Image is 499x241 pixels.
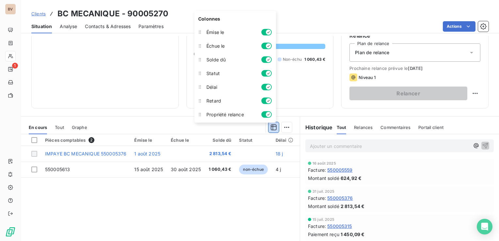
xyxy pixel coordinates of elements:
span: 0 [194,51,196,56]
li: Émise le [196,25,275,39]
span: Montant soldé [308,203,339,210]
span: Niveau 1 [359,75,376,80]
div: Solde dû [209,137,232,143]
li: Retard [196,94,275,108]
span: 550005315 [327,223,352,230]
span: Relances [354,125,373,130]
div: Émise le [134,137,163,143]
span: 550005613 [45,167,70,172]
div: Délai [276,137,293,143]
span: Tout [55,125,64,130]
button: Actions [443,21,475,32]
li: Solde dû [196,53,275,67]
span: 1 060,43 € [304,56,326,62]
span: Colonnes [198,16,220,22]
span: Situation [31,23,52,30]
span: 2 813,54 € [341,203,365,210]
span: Propriété relance [206,111,256,118]
span: Facture : [308,167,326,173]
span: Plan de relance [355,49,389,56]
span: Prochaine relance prévue le [349,66,480,71]
span: 4 j [276,167,281,172]
span: Graphe [72,125,87,130]
a: 1 [5,64,15,74]
h6: Historique [300,123,333,131]
span: Échue le [206,43,256,49]
div: BV [5,4,16,14]
li: Propriété relance [196,108,275,121]
li: Statut [196,67,275,80]
span: Solde dû [206,56,256,63]
span: 2 [89,137,94,143]
span: 550005559 [327,167,352,173]
span: En cours [29,125,47,130]
span: Statut [206,70,256,77]
span: 30 août 2025 [171,167,201,172]
h3: BC MECANIQUE - 90005270 [57,8,168,20]
li: Délai [196,80,275,94]
span: 1 450,09 € [341,231,365,238]
div: Échue le [171,137,201,143]
span: Paramètres [138,23,164,30]
span: Analyse [60,23,77,30]
span: Facture : [308,223,326,230]
span: 1 août 2025 [134,151,160,156]
span: Délai [206,84,256,90]
span: Portail client [418,125,443,130]
button: Relancer [349,87,467,100]
span: Non-échu [283,56,302,62]
span: [DATE] [408,66,423,71]
span: 1 [12,63,18,69]
span: Émise le [206,29,256,36]
span: Tout [337,125,346,130]
span: 15 août 2025 [134,167,163,172]
span: 550005376 [327,195,353,201]
span: 2 813,54 € [209,151,232,157]
img: Logo LeanPay [5,227,16,237]
span: Facture : [308,195,326,201]
span: Retard [206,98,256,104]
span: 15 juil. 2025 [313,217,334,221]
span: 31 juil. 2025 [313,189,334,193]
span: 18 j [276,151,283,156]
li: Échue le [196,39,275,53]
span: Montant soldé [308,175,339,182]
span: IMPAYE BC MECANIQUE 550005376 [45,151,126,156]
span: non-échue [239,165,267,174]
div: Open Intercom Messenger [477,219,492,234]
span: 1 060,43 € [209,166,232,173]
div: Statut [239,137,267,143]
span: Clients [31,11,46,16]
span: 16 août 2025 [313,161,336,165]
span: 624,92 € [341,175,362,182]
span: Paiement reçu [308,231,339,238]
div: Pièces comptables [45,137,126,143]
span: Commentaires [380,125,410,130]
a: Clients [31,10,46,17]
span: Contacts & Adresses [85,23,131,30]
